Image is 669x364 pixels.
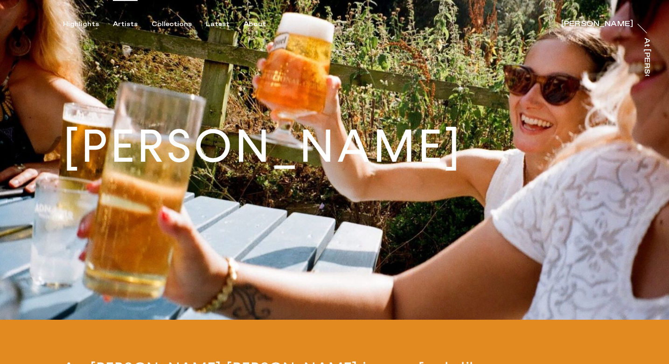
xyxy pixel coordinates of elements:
[152,20,192,28] div: Collections
[63,20,99,28] div: Highlights
[644,38,653,76] a: At [PERSON_NAME]
[113,20,138,28] div: Artists
[152,20,206,28] button: Collections
[206,20,244,28] button: Latest
[244,20,266,28] div: About
[63,124,463,169] h1: [PERSON_NAME]
[206,20,230,28] div: Latest
[561,18,633,27] a: [PERSON_NAME]
[63,20,113,28] button: Highlights
[643,38,650,121] div: At [PERSON_NAME]
[244,20,280,28] button: About
[113,20,152,28] button: Artists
